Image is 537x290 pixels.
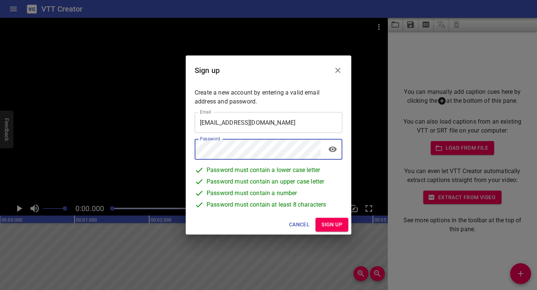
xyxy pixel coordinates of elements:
p: Create a new account by entering a valid email address and password. [195,88,342,106]
span: Password must contain at least 8 characters [207,200,326,212]
span: Password must contain a number [207,189,297,200]
h6: Sign up [195,64,220,76]
span: Cancel [289,220,310,229]
button: Sign up [315,218,348,232]
span: Password must contain a lower case letter [207,166,320,177]
button: Cancel [286,218,313,232]
button: toggle password visibility [324,140,342,158]
span: Password must contain an upper case letter [207,177,324,189]
span: Sign up [321,220,342,229]
button: Close [329,61,347,79]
